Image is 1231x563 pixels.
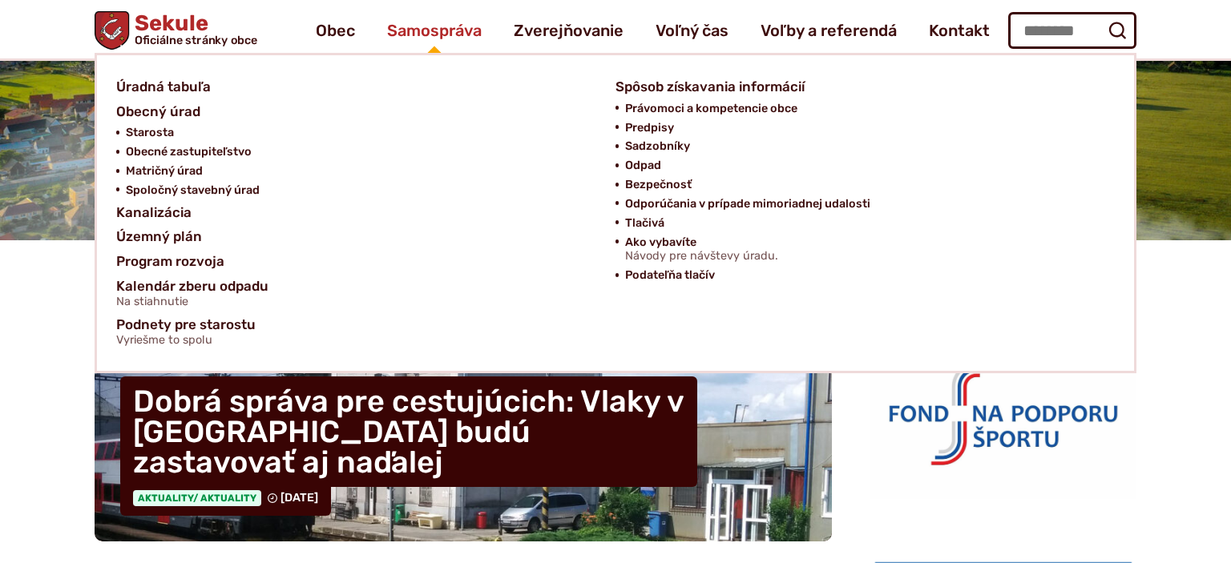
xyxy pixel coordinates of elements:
[95,11,129,50] img: Prejsť na domovskú stránku
[116,274,596,313] a: Kalendár zberu odpaduNa stiahnutie
[126,123,174,143] span: Starosta
[625,99,1096,119] a: Právomoci a kompetencie obce
[281,491,318,505] span: [DATE]
[193,493,256,504] span: / Aktuality
[625,233,778,267] span: Ako vybavíte
[126,162,596,181] a: Matričný úrad
[116,200,192,225] span: Kanalizácia
[625,99,797,119] span: Právomoci a kompetencie obce
[116,249,224,274] span: Program rozvoja
[126,143,252,162] span: Obecné zastupiteľstvo
[116,224,202,249] span: Územný plán
[116,224,596,249] a: Územný plán
[116,274,268,313] span: Kalendár zberu odpadu
[870,325,1136,498] img: logo_fnps.png
[625,250,778,263] span: Návody pre návštevy úradu.
[625,214,664,233] span: Tlačivá
[116,312,1096,352] a: Podnety pre starostuVyriešme to spolu
[135,34,258,46] span: Oficiálne stránky obce
[625,119,1096,138] a: Predpisy
[625,195,870,214] span: Odporúčania v prípade mimoriadnej udalosti
[120,376,697,487] h4: Dobrá správa pre cestujúcich: Vlaky v [GEOGRAPHIC_DATA] budú zastavovať aj naďalej
[126,181,596,200] a: Spoločný stavebný úrad
[116,99,596,124] a: Obecný úrad
[95,11,257,50] a: Logo Sekule, prejsť na domovskú stránku.
[116,312,256,352] span: Podnety pre starostu
[129,13,257,46] h1: Sekule
[625,266,715,285] span: Podateľňa tlačív
[656,8,729,53] a: Voľný čas
[126,181,260,200] span: Spoločný stavebný úrad
[625,233,1096,267] a: Ako vybavíteNávody pre návštevy úradu.
[615,74,805,99] span: Spôsob získavania informácií
[133,490,261,506] span: Aktuality
[625,119,674,138] span: Predpisy
[625,175,1096,195] a: Bezpečnosť
[116,74,211,99] span: Úradná tabuľa
[126,123,596,143] a: Starosta
[126,143,596,162] a: Obecné zastupiteľstvo
[625,137,1096,156] a: Sadzobníky
[625,195,1096,214] a: Odporúčania v prípade mimoriadnej udalosti
[625,266,1096,285] a: Podateľňa tlačív
[625,156,1096,175] a: Odpad
[116,74,596,99] a: Úradná tabuľa
[625,156,661,175] span: Odpad
[316,8,355,53] a: Obec
[761,8,897,53] a: Voľby a referendá
[387,8,482,53] a: Samospráva
[625,175,692,195] span: Bezpečnosť
[95,253,832,541] a: Dobrá správa pre cestujúcich: Vlaky v [GEOGRAPHIC_DATA] budú zastavovať aj naďalej Aktuality/ Akt...
[116,99,200,124] span: Obecný úrad
[116,296,268,308] span: Na stiahnutie
[126,162,203,181] span: Matričný úrad
[514,8,624,53] a: Zverejňovanie
[95,253,832,541] div: 5 / 8
[625,214,1096,233] a: Tlačivá
[929,8,990,53] a: Kontakt
[116,334,256,347] span: Vyriešme to spolu
[625,137,690,156] span: Sadzobníky
[116,249,596,274] a: Program rozvoja
[615,74,1096,99] a: Spôsob získavania informácií
[116,200,596,225] a: Kanalizácia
